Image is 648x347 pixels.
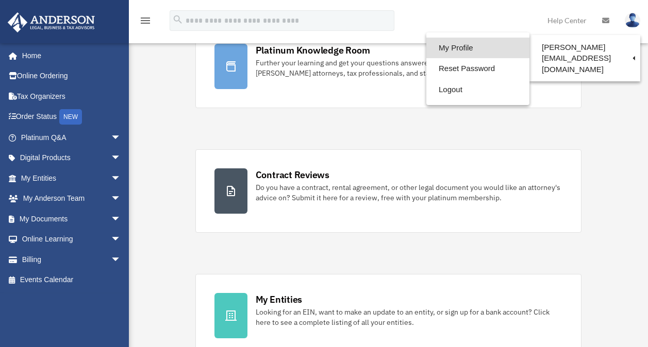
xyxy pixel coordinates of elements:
[256,182,563,203] div: Do you have a contract, rental agreement, or other legal document you would like an attorney's ad...
[7,188,137,209] a: My Anderson Teamarrow_drop_down
[7,270,137,290] a: Events Calendar
[111,168,131,189] span: arrow_drop_down
[7,148,137,168] a: Digital Productsarrow_drop_down
[426,58,529,79] a: Reset Password
[7,249,137,270] a: Billingarrow_drop_down
[256,44,370,57] div: Platinum Knowledge Room
[59,109,82,125] div: NEW
[111,188,131,210] span: arrow_drop_down
[172,14,184,25] i: search
[7,45,131,66] a: Home
[7,209,137,229] a: My Documentsarrow_drop_down
[256,168,329,181] div: Contract Reviews
[7,229,137,250] a: Online Learningarrow_drop_down
[256,293,302,306] div: My Entities
[5,12,98,32] img: Anderson Advisors Platinum Portal
[111,209,131,230] span: arrow_drop_down
[111,229,131,250] span: arrow_drop_down
[139,14,152,27] i: menu
[426,79,529,100] a: Logout
[195,25,582,108] a: Platinum Knowledge Room Further your learning and get your questions answered real-time with dire...
[139,18,152,27] a: menu
[7,107,137,128] a: Order StatusNEW
[7,66,137,86] a: Online Ordering
[111,249,131,270] span: arrow_drop_down
[7,168,137,188] a: My Entitiesarrow_drop_down
[256,307,563,327] div: Looking for an EIN, want to make an update to an entity, or sign up for a bank account? Click her...
[426,38,529,59] a: My Profile
[195,149,582,233] a: Contract Reviews Do you have a contract, rental agreement, or other legal document you would like...
[529,38,640,79] a: [PERSON_NAME][EMAIL_ADDRESS][DOMAIN_NAME]
[256,58,563,78] div: Further your learning and get your questions answered real-time with direct access to [PERSON_NAM...
[111,127,131,148] span: arrow_drop_down
[7,86,137,107] a: Tax Organizers
[625,13,640,28] img: User Pic
[7,127,137,148] a: Platinum Q&Aarrow_drop_down
[111,148,131,169] span: arrow_drop_down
